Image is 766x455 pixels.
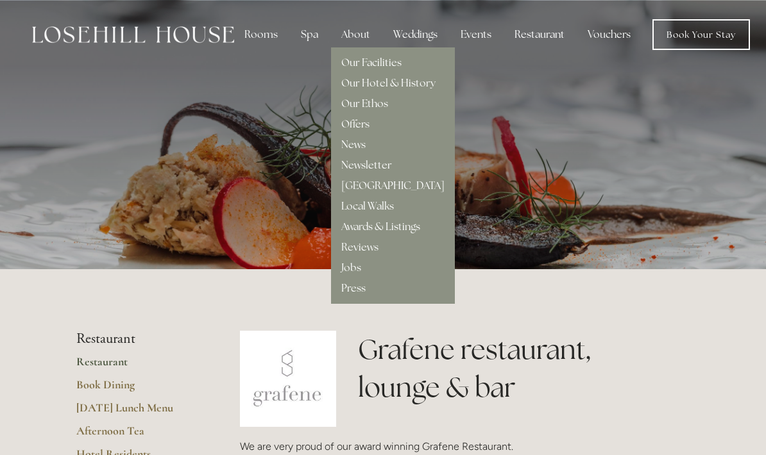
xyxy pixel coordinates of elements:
[341,97,388,110] a: Our Ethos
[291,22,328,47] div: Spa
[341,117,370,131] a: Offers
[341,199,394,213] a: Local Walks
[504,22,575,47] div: Restaurant
[76,354,199,377] a: Restaurant
[341,76,436,90] a: Our Hotel & History
[652,19,750,50] a: Book Your Stay
[341,240,379,254] a: Reviews
[240,331,336,427] img: grafene.jpg
[331,22,380,47] div: About
[341,158,392,172] a: Newsletter
[358,331,690,406] h1: Grafene restaurant, lounge & bar
[76,424,199,447] a: Afternoon Tea
[76,331,199,347] li: Restaurant
[450,22,502,47] div: Events
[383,22,448,47] div: Weddings
[341,138,366,151] a: News
[577,22,641,47] a: Vouchers
[76,401,199,424] a: [DATE] Lunch Menu
[32,26,234,43] img: Losehill House
[341,179,445,192] a: [GEOGRAPHIC_DATA]
[341,261,361,274] a: Jobs
[234,22,288,47] div: Rooms
[76,377,199,401] a: Book Dining
[341,220,420,233] a: Awards & Listings
[341,281,366,295] a: Press
[341,56,402,69] a: Our Facilities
